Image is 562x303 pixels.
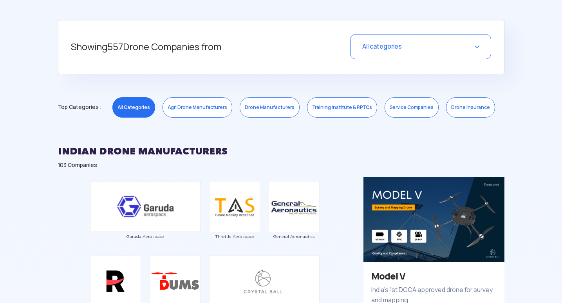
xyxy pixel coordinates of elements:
img: ic_garuda_eco.png [90,181,201,232]
span: 557 [107,41,123,53]
h2: INDIAN DRONE MANUFACTURERS [58,142,504,161]
a: Agri Drone Manufacturers [163,97,232,118]
span: General Aeronautics [268,234,320,239]
a: All Categories [112,97,155,118]
span: Top Categories : [58,101,101,113]
span: Throttle Aerospace [209,234,260,239]
h3: Model V [371,270,497,283]
a: Training Institute & RPTOs [307,97,377,118]
img: ic_throttle.png [209,181,260,232]
div: 103 Companies [58,161,504,169]
span: Garuda Aerospace [90,234,201,239]
span: All categories [362,42,402,51]
a: Service Companies [385,97,439,118]
a: Drone Manufacturers [240,97,300,118]
a: Garuda Aerospace [90,202,201,239]
h5: Showing Drone Companies from [71,34,302,60]
a: General Aeronautics [268,202,320,238]
a: Throttle Aerospace [209,202,260,238]
img: ic_general.png [269,181,320,232]
img: bg_eco_crystal.png [363,177,504,262]
a: Drone Insurance [446,97,495,118]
